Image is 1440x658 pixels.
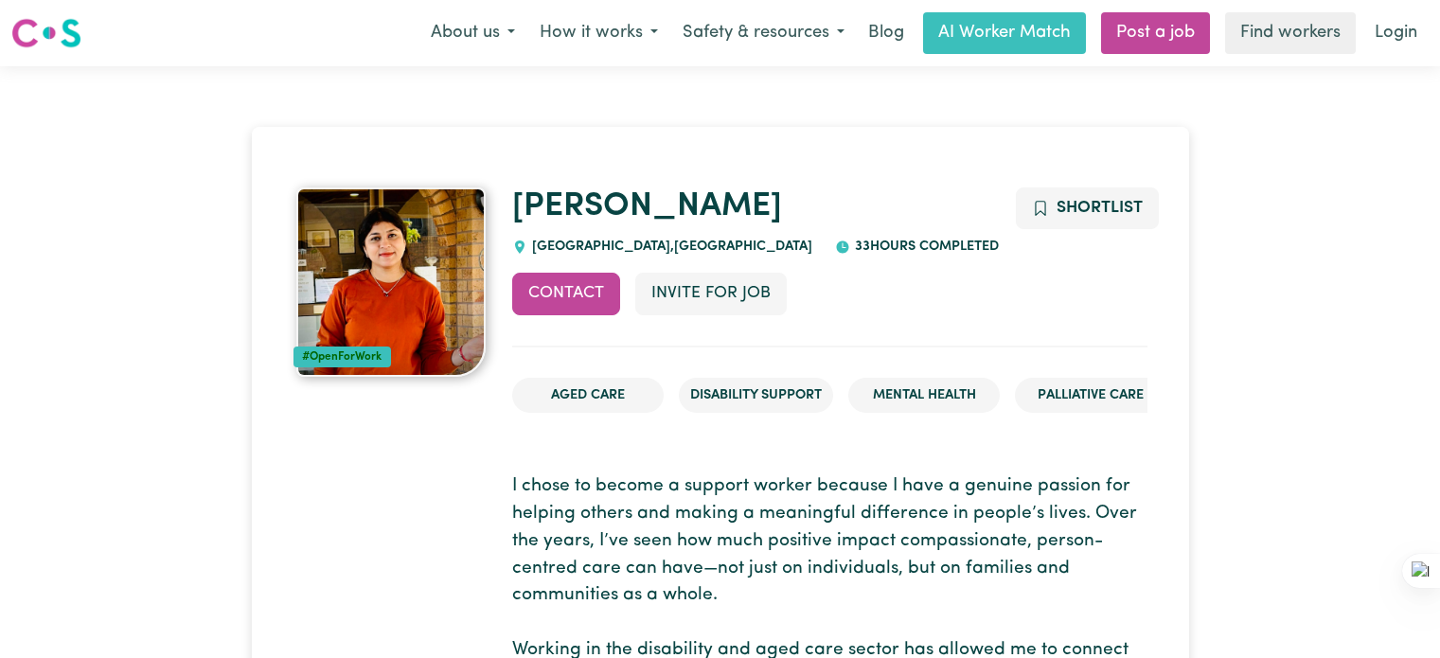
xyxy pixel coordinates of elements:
button: Safety & resources [670,13,857,53]
div: #OpenForWork [293,347,392,367]
a: Blog [857,12,916,54]
li: Mental Health [848,378,1000,414]
img: Careseekers logo [11,16,81,50]
a: Find workers [1225,12,1356,54]
a: Mahak's profile picture'#OpenForWork [293,187,490,377]
a: Careseekers logo [11,11,81,55]
a: [PERSON_NAME] [512,190,782,223]
button: How it works [527,13,670,53]
li: Aged Care [512,378,664,414]
img: Mahak [296,187,486,377]
button: Contact [512,273,620,314]
li: Disability Support [679,378,833,414]
span: Shortlist [1057,200,1143,216]
li: Palliative care [1015,378,1166,414]
a: AI Worker Match [923,12,1086,54]
a: Post a job [1101,12,1210,54]
button: Invite for Job [635,273,787,314]
span: [GEOGRAPHIC_DATA] , [GEOGRAPHIC_DATA] [527,240,812,254]
span: 33 hours completed [850,240,999,254]
button: About us [418,13,527,53]
a: Login [1363,12,1429,54]
button: Add to shortlist [1016,187,1159,229]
